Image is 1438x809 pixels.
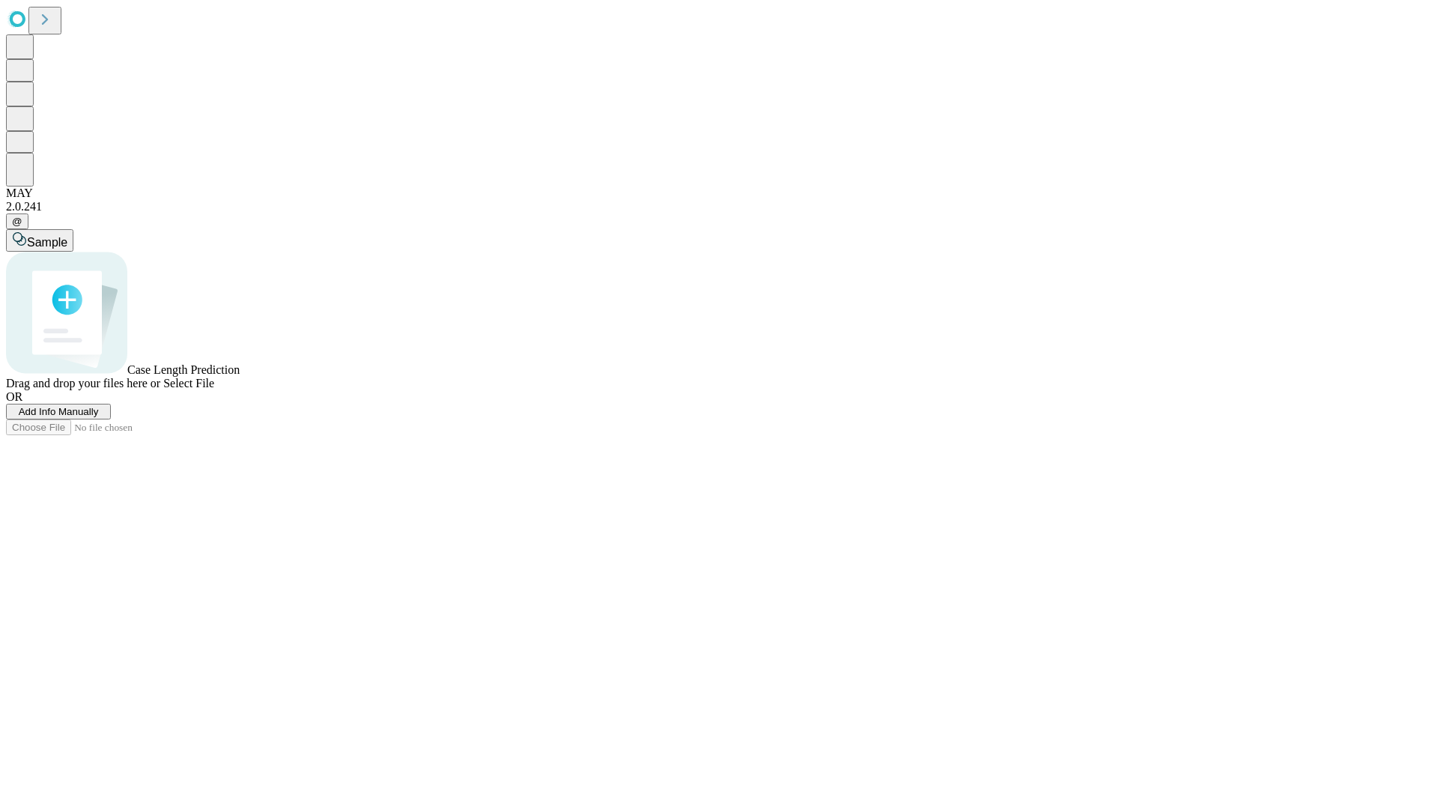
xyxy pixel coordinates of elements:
span: Select File [163,377,214,390]
span: Sample [27,236,67,249]
div: 2.0.241 [6,200,1432,213]
span: Case Length Prediction [127,363,240,376]
span: @ [12,216,22,227]
button: Add Info Manually [6,404,111,419]
span: Add Info Manually [19,406,99,417]
button: @ [6,213,28,229]
span: Drag and drop your files here or [6,377,160,390]
div: MAY [6,187,1432,200]
button: Sample [6,229,73,252]
span: OR [6,390,22,403]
